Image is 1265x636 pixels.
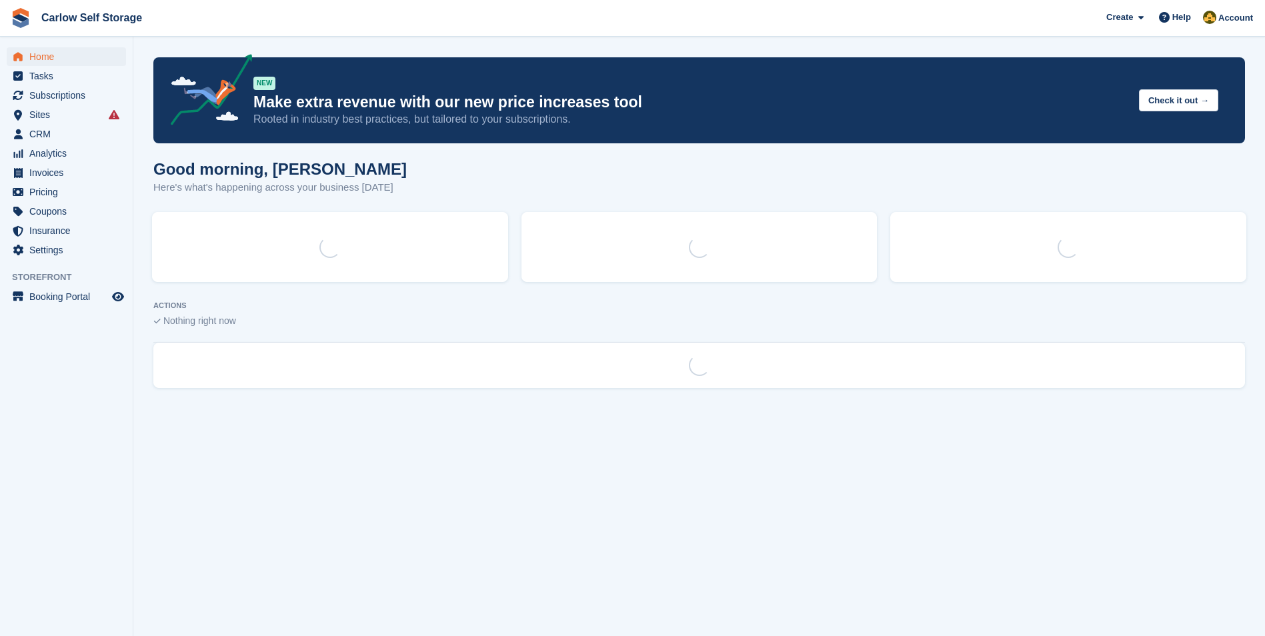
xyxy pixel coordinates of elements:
[29,287,109,306] span: Booking Portal
[29,67,109,85] span: Tasks
[1106,11,1133,24] span: Create
[7,105,126,124] a: menu
[36,7,147,29] a: Carlow Self Storage
[110,289,126,305] a: Preview store
[29,47,109,66] span: Home
[7,47,126,66] a: menu
[29,202,109,221] span: Coupons
[1139,89,1218,111] button: Check it out →
[12,271,133,284] span: Storefront
[7,287,126,306] a: menu
[29,86,109,105] span: Subscriptions
[11,8,31,28] img: stora-icon-8386f47178a22dfd0bd8f6a31ec36ba5ce8667c1dd55bd0f319d3a0aa187defe.svg
[153,319,161,324] img: blank_slate_check_icon-ba018cac091ee9be17c0a81a6c232d5eb81de652e7a59be601be346b1b6ddf79.svg
[253,112,1128,127] p: Rooted in industry best practices, but tailored to your subscriptions.
[109,109,119,120] i: Smart entry sync failures have occurred
[1172,11,1191,24] span: Help
[7,67,126,85] a: menu
[29,144,109,163] span: Analytics
[7,221,126,240] a: menu
[7,163,126,182] a: menu
[7,86,126,105] a: menu
[153,301,1245,310] p: ACTIONS
[29,163,109,182] span: Invoices
[153,180,407,195] p: Here's what's happening across your business [DATE]
[1218,11,1253,25] span: Account
[7,202,126,221] a: menu
[159,54,253,130] img: price-adjustments-announcement-icon-8257ccfd72463d97f412b2fc003d46551f7dbcb40ab6d574587a9cd5c0d94...
[153,160,407,178] h1: Good morning, [PERSON_NAME]
[29,241,109,259] span: Settings
[7,183,126,201] a: menu
[163,315,236,326] span: Nothing right now
[253,77,275,90] div: NEW
[7,125,126,143] a: menu
[7,241,126,259] a: menu
[253,93,1128,112] p: Make extra revenue with our new price increases tool
[29,125,109,143] span: CRM
[29,105,109,124] span: Sites
[7,144,126,163] a: menu
[29,183,109,201] span: Pricing
[29,221,109,240] span: Insurance
[1203,11,1216,24] img: Kevin Moore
